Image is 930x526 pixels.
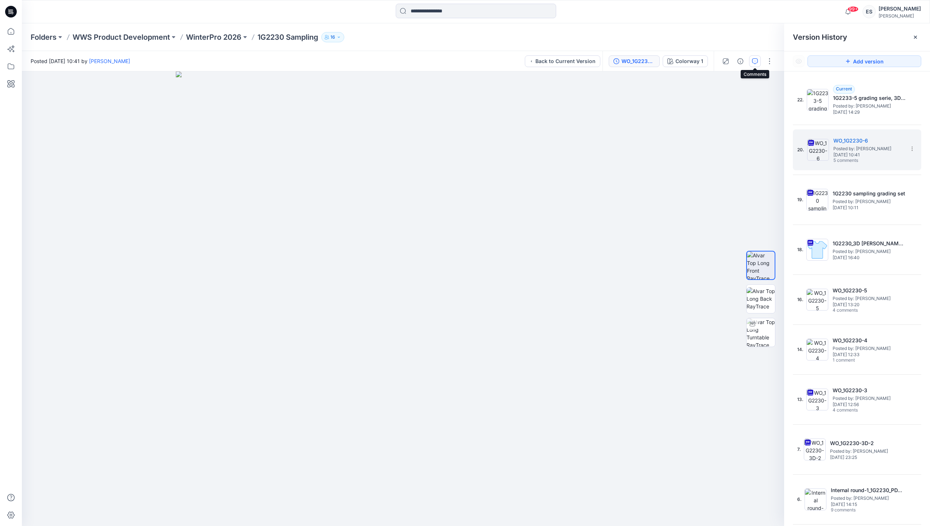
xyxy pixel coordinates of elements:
button: Show Hidden Versions [793,55,805,67]
img: Internal round-1_1G2230_PD_PROTO_2 [805,488,826,510]
span: Posted by: Eugenia Smirnova [833,295,906,302]
button: Colorway 1 [663,55,708,67]
h5: WO_1G2230-3D-2 [830,439,903,448]
button: 16 [321,32,344,42]
h5: Internal round-1_1G2230_PD_PROTO_2 [831,486,904,495]
span: 16. [797,296,803,303]
span: Posted by: Signe Korfa [833,198,906,205]
span: [DATE] 12:33 [833,352,906,357]
h5: WO_1G2230-3 [833,386,906,395]
button: Close [912,34,918,40]
img: 1G2230 sampling grading set [806,189,828,211]
img: Alvar Top Long Front RayTrace [747,252,775,279]
button: WO_1G2230-6 [609,55,660,67]
img: WO_1G2230-6 [807,139,829,161]
span: [DATE] 14:29 [833,110,906,115]
span: 22. [797,97,804,103]
span: 6. [797,496,802,503]
span: [DATE] 16:40 [833,255,906,260]
h5: 1G2230_3D garding set [833,239,906,248]
div: [PERSON_NAME] [879,4,921,13]
span: [DATE] 13:20 [833,302,906,307]
span: Posted by: Eugenia Smirnova [831,495,904,502]
button: Back to Current Version [525,55,600,67]
span: 4 comments [833,308,884,313]
h5: 1G2233-5 grading serie, 3D fitting [833,94,906,102]
span: Current [836,86,852,91]
span: 19. [797,196,803,203]
div: ES [863,5,876,18]
img: Alvar Top Long Turntable RayTrace [747,318,775,347]
span: [DATE] 10:11 [833,205,906,210]
span: [DATE] 14:15 [831,502,904,507]
img: WO_1G2230-5 [806,289,828,311]
img: 1G2233-5 grading serie, 3D fitting [807,89,829,111]
button: Details [735,55,746,67]
span: 1 comment [833,358,884,363]
div: WO_1G2230-6 [621,57,655,65]
img: 1G2230_3D garding set [806,239,828,261]
img: WO_1G2230-3D-2 [804,439,826,460]
span: 14. [797,346,803,353]
h5: WO_1G2230-5 [833,286,906,295]
span: 13. [797,396,803,403]
span: 5 comments [833,158,884,164]
a: WinterPro 2026 [186,32,241,42]
span: Posted by: Eugenia Smirnova [830,448,903,455]
span: 4 comments [833,408,884,413]
img: WO_1G2230-3 [806,389,828,410]
span: 20. [797,147,804,153]
button: Add version [807,55,921,67]
span: Posted by: Signe Korfa [833,248,906,255]
span: Posted [DATE] 10:41 by [31,57,130,65]
p: 16 [330,33,335,41]
span: Posted by: Eugenia Smirnova [833,145,906,152]
p: 1G2230 Sampling [257,32,318,42]
span: [DATE] 10:41 [833,152,906,157]
span: [DATE] 12:56 [833,402,906,407]
span: 18. [797,246,803,253]
div: Colorway 1 [675,57,703,65]
img: Alvar Top Long Back RayTrace [747,287,775,310]
span: Posted by: Eugenia Smirnova [833,345,906,352]
span: 7. [797,446,801,453]
div: [PERSON_NAME] [879,13,921,19]
span: Posted by: Eugenia Smirnova [833,102,906,110]
img: WO_1G2230-4 [806,339,828,361]
h5: 1G2230 sampling grading set [833,189,906,198]
h5: WO_1G2230-4 [833,336,906,345]
img: eyJhbGciOiJIUzI1NiIsImtpZCI6IjAiLCJzbHQiOiJzZXMiLCJ0eXAiOiJKV1QifQ.eyJkYXRhIjp7InR5cGUiOiJzdG9yYW... [176,71,631,526]
span: 9 comments [831,507,882,513]
span: Version History [793,33,847,42]
a: WWS Product Development [73,32,170,42]
span: 99+ [848,6,859,12]
h5: WO_1G2230-6 [833,136,906,145]
a: [PERSON_NAME] [89,58,130,64]
span: Posted by: Eugenia Smirnova [833,395,906,402]
span: [DATE] 23:25 [830,455,903,460]
a: Folders [31,32,57,42]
